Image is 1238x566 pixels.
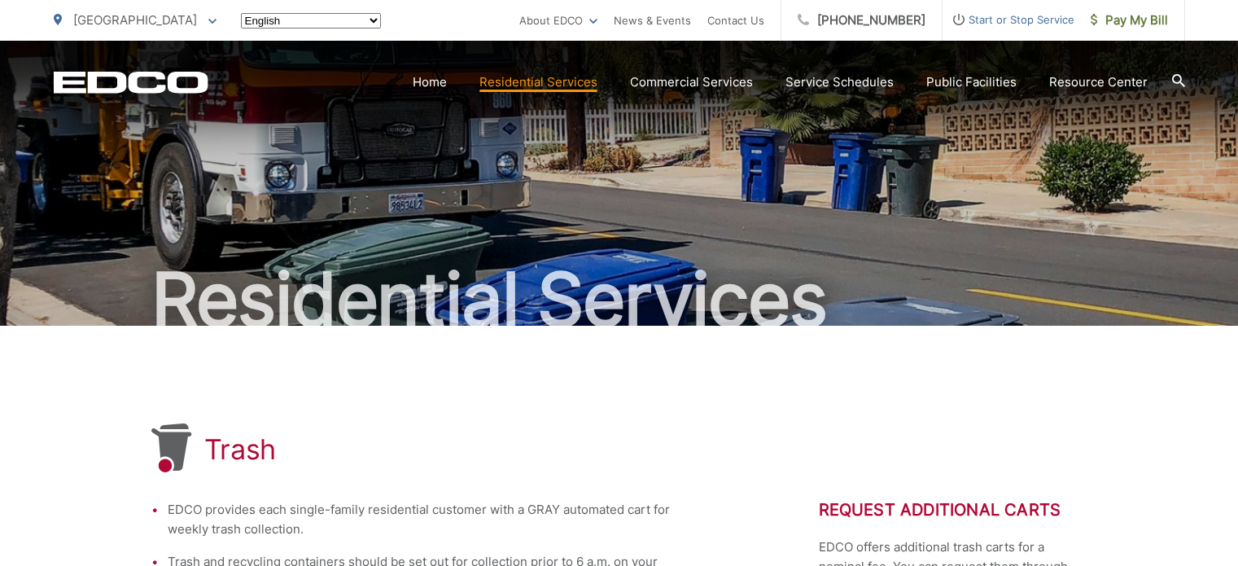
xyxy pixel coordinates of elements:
[1091,11,1168,30] span: Pay My Bill
[614,11,691,30] a: News & Events
[413,72,447,92] a: Home
[819,500,1087,520] h2: Request Additional Carts
[241,13,381,29] select: Select a language
[519,11,597,30] a: About EDCO
[1049,72,1148,92] a: Resource Center
[204,433,277,466] h1: Trash
[630,72,753,92] a: Commercial Services
[926,72,1017,92] a: Public Facilities
[785,72,894,92] a: Service Schedules
[73,12,197,28] span: [GEOGRAPHIC_DATA]
[707,11,764,30] a: Contact Us
[54,71,208,94] a: EDCD logo. Return to the homepage.
[54,259,1185,340] h2: Residential Services
[168,500,689,539] li: EDCO provides each single-family residential customer with a GRAY automated cart for weekly trash...
[479,72,597,92] a: Residential Services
